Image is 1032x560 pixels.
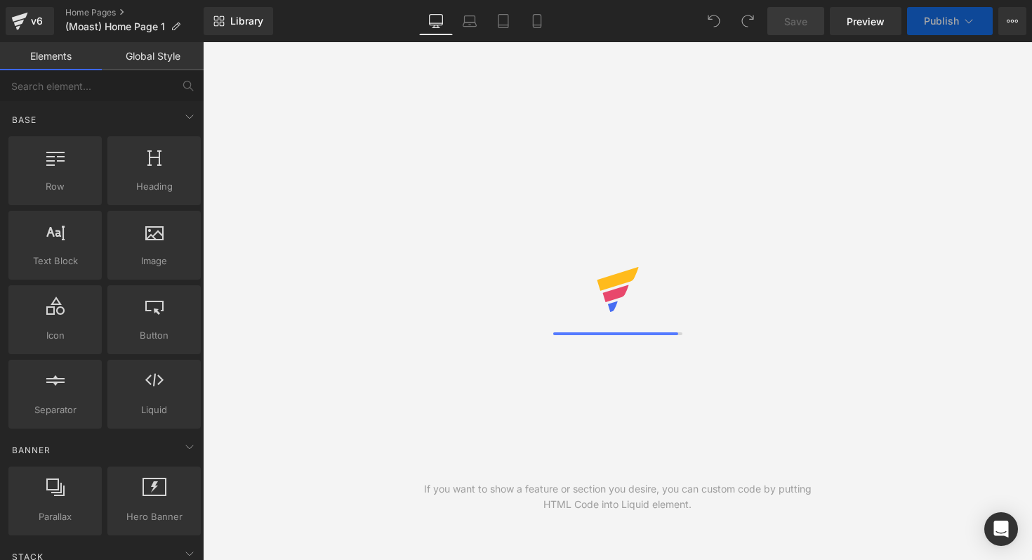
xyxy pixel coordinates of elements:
button: More [998,7,1026,35]
span: Publish [924,15,959,27]
span: Base [11,113,38,126]
span: Image [112,254,197,268]
span: Banner [11,443,52,457]
span: (Moast) Home Page 1 [65,21,165,32]
span: Save [784,14,807,29]
span: Row [13,179,98,194]
div: If you want to show a feature or section you desire, you can custom code by putting HTML Code int... [410,481,825,512]
a: Mobile [520,7,554,35]
span: Hero Banner [112,509,197,524]
a: Tablet [487,7,520,35]
button: Undo [700,7,728,35]
a: Global Style [102,42,204,70]
a: v6 [6,7,54,35]
span: Heading [112,179,197,194]
a: Desktop [419,7,453,35]
span: Preview [847,14,885,29]
span: Text Block [13,254,98,268]
a: Laptop [453,7,487,35]
span: Icon [13,328,98,343]
div: Open Intercom Messenger [984,512,1018,546]
a: Home Pages [65,7,204,18]
span: Liquid [112,403,197,417]
span: Separator [13,403,98,417]
span: Parallax [13,509,98,524]
a: New Library [204,7,273,35]
span: Button [112,328,197,343]
span: Library [230,15,263,27]
button: Publish [907,7,993,35]
a: Preview [830,7,901,35]
div: v6 [28,12,46,30]
button: Redo [734,7,762,35]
